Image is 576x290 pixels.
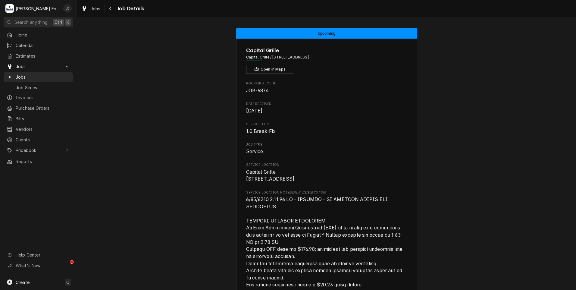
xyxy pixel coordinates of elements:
[14,19,48,25] span: Search anything
[16,262,70,269] span: What's New
[4,83,73,93] a: Job Series
[115,5,144,13] span: Job Details
[246,107,407,115] span: Date Received
[246,149,263,154] span: Service
[246,128,407,135] span: Service Type
[246,142,407,147] span: Job Type
[16,84,70,91] span: Job Series
[90,5,101,12] span: Jobs
[16,74,70,80] span: Jobs
[106,4,115,13] button: Navigate back
[16,147,61,153] span: Pricebook
[246,46,407,55] span: Name
[5,4,14,13] div: M
[16,94,70,101] span: Invoices
[246,108,263,114] span: [DATE]
[4,30,73,40] a: Home
[246,122,407,127] span: Service Type
[246,102,407,106] span: Date Received
[246,122,407,135] div: Service Type
[4,124,73,134] a: Vendors
[16,126,70,132] span: Vendors
[4,93,73,102] a: Invoices
[16,252,70,258] span: Help Center
[4,250,73,260] a: Go to Help Center
[4,17,73,27] button: Search anythingCtrlK
[4,40,73,50] a: Calendar
[16,42,70,49] span: Calendar
[4,114,73,124] a: Bills
[246,162,407,167] span: Service Location
[246,46,407,74] div: Client Information
[16,158,70,165] span: Reports
[4,156,73,166] a: Reports
[246,55,407,60] span: Address
[4,72,73,82] a: Jobs
[63,4,72,13] div: J(
[236,28,417,39] div: Status
[4,61,73,71] a: Go to Jobs
[63,4,72,13] div: Jeff Debigare (109)'s Avatar
[246,190,407,195] span: Service Location Notes
[4,103,73,113] a: Purchase Orders
[246,148,407,155] span: Job Type
[16,115,70,122] span: Bills
[55,19,62,25] span: Ctrl
[16,280,30,285] span: Create
[246,142,407,155] div: Job Type
[246,102,407,115] div: Date Received
[318,31,335,35] span: Upcoming
[16,32,70,38] span: Home
[246,162,407,183] div: Service Location
[16,5,60,12] div: [PERSON_NAME] Food Equipment Service
[16,63,61,70] span: Jobs
[16,137,70,143] span: Clients
[4,145,73,155] a: Go to Pricebook
[66,279,69,285] span: C
[246,128,276,134] span: 1.0 Break-Fix
[4,51,73,61] a: Estimates
[4,260,73,270] a: Go to What's New
[246,87,407,94] span: Roopairs Job ID
[246,65,294,74] button: Open in Maps
[246,88,269,93] span: JOB-6874
[246,169,295,182] span: Capital Grille [STREET_ADDRESS]
[79,4,103,14] a: Jobs
[246,169,407,183] span: Service Location
[16,53,70,59] span: Estimates
[4,135,73,145] a: Clients
[16,105,70,111] span: Purchase Orders
[246,81,407,86] span: Roopairs Job ID
[246,81,407,94] div: Roopairs Job ID
[292,191,326,194] span: (Only Visible to You)
[67,19,69,25] span: K
[5,4,14,13] div: Marshall Food Equipment Service's Avatar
